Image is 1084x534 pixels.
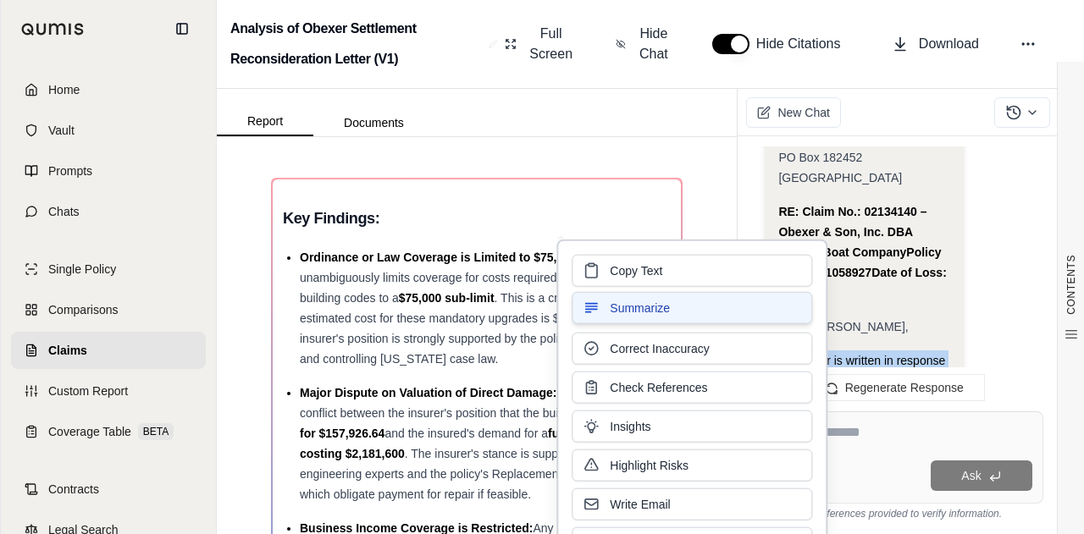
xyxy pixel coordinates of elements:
[778,171,902,184] span: [GEOGRAPHIC_DATA]
[11,112,206,149] a: Vault
[778,320,908,333] span: Dear [PERSON_NAME],
[610,418,650,435] span: Insights
[845,381,964,394] span: Regenerate Response
[777,104,829,121] span: New Chat
[11,372,206,410] a: Custom Report
[11,332,206,369] a: Claims
[21,23,85,36] img: Qumis Logo
[300,386,556,399] span: Major Dispute on Valuation of Direct Damage:
[48,301,118,318] span: Comparisons
[610,496,670,513] span: Write Email
[48,81,80,98] span: Home
[778,205,926,259] strong: RE: Claim No.: 02134140 – Obexer & Son, Inc. DBA Obexer Boat Company
[572,488,812,520] button: Write Email
[498,17,582,71] button: Full Screen
[384,427,548,440] span: and the insured's demand for a
[610,300,670,317] span: Summarize
[283,203,671,234] h3: Key Findings:
[169,15,196,42] button: Collapse sidebar
[572,292,812,324] button: Summarize
[572,255,812,287] button: Copy Text
[48,162,92,179] span: Prompts
[636,24,672,64] span: Hide Chat
[217,107,313,136] button: Report
[300,447,650,501] span: . The insurer's stance is supported by its engineering experts and the policy's Replacement Cost ...
[300,250,580,264] span: Ordinance or Law Coverage is Limited to $75,000:
[48,122,75,139] span: Vault
[11,71,206,108] a: Home
[572,410,812,443] button: Insights
[610,379,707,396] span: Check References
[572,449,812,482] button: Highlight Risks
[527,24,575,64] span: Full Screen
[11,250,206,288] a: Single Policy
[756,34,851,54] span: Hide Citations
[572,372,812,404] button: Check References
[300,250,635,305] span: The policy unambiguously limits coverage for costs required to comply with building codes to a
[48,203,80,220] span: Chats
[11,152,206,190] a: Prompts
[572,333,812,365] button: Correct Inaccuracy
[11,413,206,450] a: Coverage TableBETA
[810,374,985,401] button: Regenerate Response
[11,193,206,230] a: Chats
[48,481,99,498] span: Contracts
[778,245,941,279] strong: Policy No.: RBI1058927
[609,17,678,71] button: Hide Chat
[778,151,862,164] span: PO Box 182452
[48,261,116,278] span: Single Policy
[11,291,206,328] a: Comparisons
[399,291,495,305] span: $75,000 sub-limit
[48,342,87,359] span: Claims
[751,504,1043,520] div: *Use references provided to verify information.
[961,469,981,482] span: Ask
[138,423,174,440] span: BETA
[610,340,709,357] span: Correct Inaccuracy
[48,423,131,440] span: Coverage Table
[919,34,979,54] span: Download
[931,460,1032,491] button: Ask
[746,97,840,128] button: New Chat
[313,109,434,136] button: Documents
[610,262,662,279] span: Copy Text
[11,471,206,508] a: Contracts
[610,457,689,474] span: Highlight Risks
[230,14,482,74] h2: Analysis of Obexer Settlement Reconsideration Letter (V1)
[885,27,986,61] button: Download
[48,383,128,399] span: Custom Report
[1065,255,1078,315] span: CONTENTS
